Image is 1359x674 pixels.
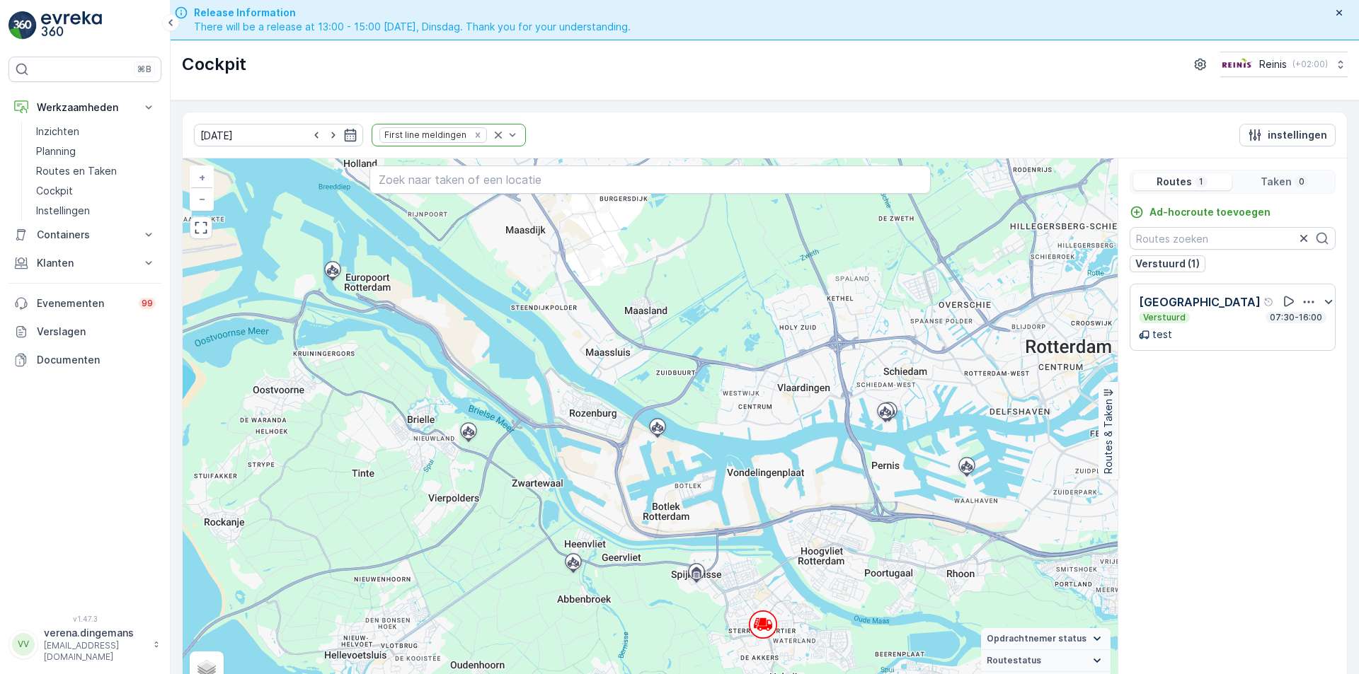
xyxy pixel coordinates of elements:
p: 99 [142,298,153,309]
img: logo_light-DOdMpM7g.png [41,11,102,40]
a: Uitzoomen [191,188,212,209]
p: 1 [1198,176,1205,187]
p: 0 [1297,176,1306,187]
p: instellingen [1268,128,1327,142]
a: Inzichten [30,122,161,141]
span: v 1.47.3 [8,615,161,623]
p: Verstuurd (1) [1135,257,1200,271]
input: Zoek naar taken of een locatie [369,165,931,194]
button: Klanten [8,249,161,277]
p: Routes en Taken [36,164,117,178]
a: Evenementen99 [8,289,161,318]
p: Planning [36,144,76,158]
a: Instellingen [30,201,161,221]
p: Routes & Taken [1101,399,1116,474]
input: dd/mm/yyyy [194,124,363,146]
p: Documenten [37,353,156,367]
span: Routestatus [987,655,1041,666]
summary: Routestatus [981,650,1111,672]
a: In zoomen [191,167,212,188]
a: Verslagen [8,318,161,346]
p: Evenementen [37,296,130,310]
span: Release Information [194,6,631,20]
span: − [199,192,206,204]
p: Instellingen [36,204,90,218]
p: Verstuurd [1142,312,1187,323]
button: Werkzaamheden [8,93,161,122]
a: Ad-hocroute toevoegen [1130,205,1271,219]
p: Inzichten [36,124,79,139]
p: Taken [1261,175,1292,189]
summary: Opdrachtnemer status [981,628,1111,650]
div: Remove First line meldingen [470,129,486,141]
p: Verslagen [37,325,156,339]
p: Klanten [37,256,133,270]
input: Routes zoeken [1130,227,1336,250]
span: + [199,171,205,183]
a: Planning [30,141,161,161]
a: Documenten [8,346,161,374]
p: 07:30-16:00 [1268,312,1324,323]
p: Containers [37,228,133,242]
p: verena.dingemans [44,626,146,640]
p: [GEOGRAPHIC_DATA] [1139,294,1261,310]
button: VVverena.dingemans[EMAIL_ADDRESS][DOMAIN_NAME] [8,626,161,663]
p: Werkzaamheden [37,100,133,115]
img: logo [8,11,37,40]
p: test [1152,327,1172,342]
p: ⌘B [137,64,151,75]
p: Cockpit [36,184,73,198]
p: Routes [1157,175,1192,189]
p: ( +02:00 ) [1292,59,1328,70]
p: Ad-hocroute toevoegen [1149,205,1271,219]
button: Verstuurd (1) [1130,255,1205,272]
button: Containers [8,221,161,249]
div: help tooltippictogram [1263,296,1275,308]
span: There will be a release at 13:00 - 15:00 [DATE], Dinsdag. Thank you for your understanding. [194,20,631,34]
div: VV [12,633,35,656]
a: Routes en Taken [30,161,161,181]
p: Cockpit [182,53,246,76]
a: Cockpit [30,181,161,201]
div: First line meldingen [380,128,469,141]
button: Reinis(+02:00) [1220,52,1348,77]
p: [EMAIL_ADDRESS][DOMAIN_NAME] [44,640,146,663]
span: Opdrachtnemer status [987,633,1086,644]
button: instellingen [1239,124,1336,146]
img: Reinis-Logo-Vrijstaand_Tekengebied-1-copy2_aBO4n7j.png [1220,57,1254,72]
p: Reinis [1259,57,1287,71]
